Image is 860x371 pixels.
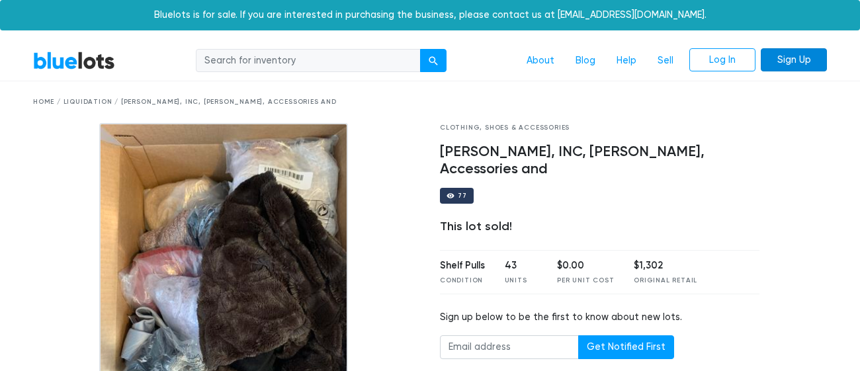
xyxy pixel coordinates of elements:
[196,49,421,73] input: Search for inventory
[440,123,759,133] div: Clothing, Shoes & Accessories
[761,48,827,72] a: Sign Up
[440,276,485,286] div: Condition
[440,310,759,325] div: Sign up below to be the first to know about new lots.
[647,48,684,73] a: Sell
[557,276,614,286] div: Per Unit Cost
[33,51,115,70] a: BlueLots
[505,259,538,273] div: 43
[440,220,759,234] div: This lot sold!
[557,259,614,273] div: $0.00
[33,97,827,107] div: Home / Liquidation / [PERSON_NAME], INC, [PERSON_NAME], Accessories and
[565,48,606,73] a: Blog
[440,144,759,178] h4: [PERSON_NAME], INC, [PERSON_NAME], Accessories and
[440,335,579,359] input: Email address
[440,259,485,273] div: Shelf Pulls
[505,276,538,286] div: Units
[634,276,697,286] div: Original Retail
[606,48,647,73] a: Help
[689,48,755,72] a: Log In
[578,335,674,359] button: Get Notified First
[458,192,467,199] div: 77
[634,259,697,273] div: $1,302
[516,48,565,73] a: About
